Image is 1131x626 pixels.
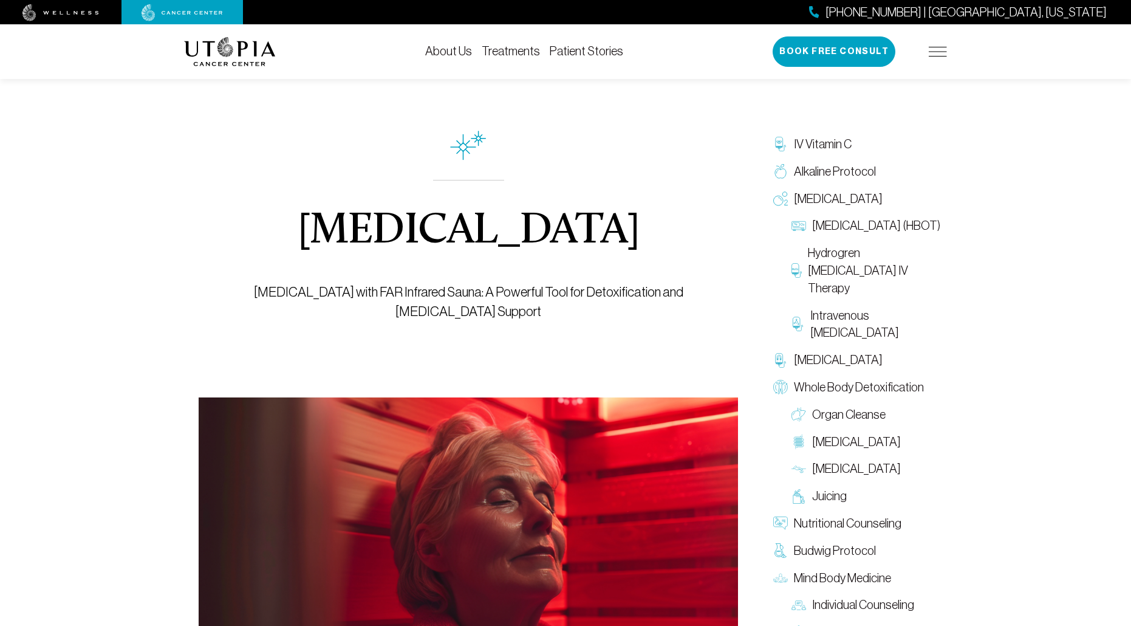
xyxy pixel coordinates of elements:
[794,379,924,396] span: Whole Body Detoxification
[785,302,947,347] a: Intravenous [MEDICAL_DATA]
[767,374,947,401] a: Whole Body Detoxification
[482,44,540,58] a: Treatments
[773,543,788,558] img: Budwig Protocol
[773,380,788,394] img: Whole Body Detoxification
[808,244,941,297] span: Hydrogren [MEDICAL_DATA] IV Therapy
[425,44,472,58] a: About Us
[791,219,806,233] img: Hyperbaric Oxygen Therapy (HBOT)
[785,212,947,239] a: [MEDICAL_DATA] (HBOT)
[773,571,788,585] img: Mind Body Medicine
[810,307,941,342] span: Intravenous [MEDICAL_DATA]
[767,565,947,592] a: Mind Body Medicine
[791,462,806,476] img: Lymphatic Massage
[184,37,276,66] img: logo
[773,353,788,368] img: Chelation Therapy
[812,433,901,451] span: [MEDICAL_DATA]
[791,263,802,278] img: Hydrogren Peroxide IV Therapy
[767,131,947,158] a: IV Vitamin C
[791,489,806,504] img: Juicing
[785,401,947,428] a: Organ Cleanse
[791,317,804,331] img: Intravenous Ozone Therapy
[142,4,223,21] img: cancer center
[773,516,788,531] img: Nutritional Counseling
[812,217,940,235] span: [MEDICAL_DATA] (HBOT)
[809,4,1107,21] a: [PHONE_NUMBER] | [GEOGRAPHIC_DATA], [US_STATE]
[812,460,901,478] span: [MEDICAL_DATA]
[22,4,99,21] img: wellness
[550,44,623,58] a: Patient Stories
[929,47,947,57] img: icon-hamburger
[812,596,914,614] span: Individual Counseling
[791,435,806,449] img: Colon Therapy
[785,428,947,456] a: [MEDICAL_DATA]
[773,191,788,206] img: Oxygen Therapy
[785,591,947,619] a: Individual Counseling
[227,283,711,322] p: [MEDICAL_DATA] with FAR Infrared Sauna: A Powerful Tool for Detoxification and [MEDICAL_DATA] Sup...
[767,510,947,537] a: Nutritional Counseling
[812,487,847,505] span: Juicing
[794,515,901,532] span: Nutritional Counseling
[791,598,806,613] img: Individual Counseling
[791,407,806,422] img: Organ Cleanse
[773,164,788,179] img: Alkaline Protocol
[767,158,947,185] a: Alkaline Protocol
[812,406,886,424] span: Organ Cleanse
[450,131,487,160] img: icon
[785,239,947,301] a: Hydrogren [MEDICAL_DATA] IV Therapy
[785,455,947,483] a: [MEDICAL_DATA]
[794,190,883,208] span: [MEDICAL_DATA]
[785,483,947,510] a: Juicing
[298,210,640,253] h1: [MEDICAL_DATA]
[794,163,876,181] span: Alkaline Protocol
[773,36,895,67] button: Book Free Consult
[794,351,883,369] span: [MEDICAL_DATA]
[773,137,788,151] img: IV Vitamin C
[794,542,876,560] span: Budwig Protocol
[767,346,947,374] a: [MEDICAL_DATA]
[794,569,891,587] span: Mind Body Medicine
[825,4,1107,21] span: [PHONE_NUMBER] | [GEOGRAPHIC_DATA], [US_STATE]
[767,537,947,565] a: Budwig Protocol
[794,136,852,153] span: IV Vitamin C
[767,185,947,213] a: [MEDICAL_DATA]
